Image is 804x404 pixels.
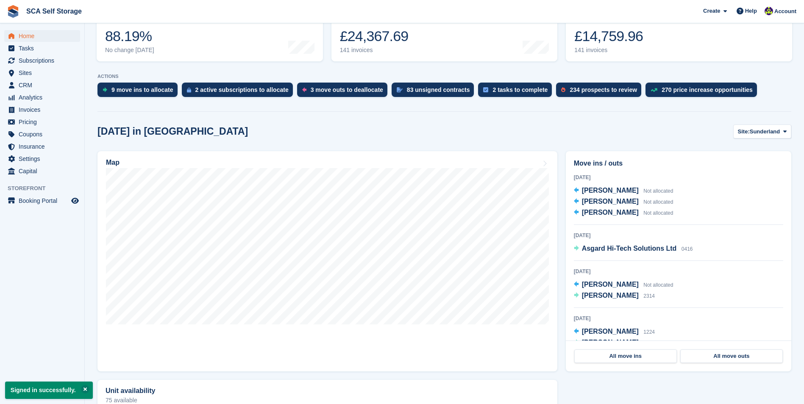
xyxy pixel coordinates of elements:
button: Site: Sunderland [733,125,791,138]
span: Site: [738,127,750,136]
span: Settings [19,153,70,165]
div: 9 move ins to allocate [111,86,173,93]
div: 83 unsigned contracts [407,86,470,93]
img: contract_signature_icon-13c848040528278c33f63329250d36e43548de30e8caae1d1a13099fd9432cc5.svg [397,87,403,92]
p: ACTIONS [97,74,791,79]
div: [DATE] [574,315,783,322]
a: menu [4,91,80,103]
div: [DATE] [574,232,783,239]
p: Signed in successfully. [5,382,93,399]
div: [DATE] [574,174,783,181]
a: menu [4,55,80,66]
h2: Map [106,159,120,166]
span: Account [774,7,796,16]
img: move_outs_to_deallocate_icon-f764333ba52eb49d3ac5e1228854f67142a1ed5810a6f6cc68b1a99e826820c5.svg [302,87,306,92]
a: menu [4,165,80,177]
a: [PERSON_NAME] 2314 [574,291,655,302]
div: No change [DATE] [105,47,154,54]
span: [PERSON_NAME] [582,281,639,288]
div: £24,367.69 [340,28,409,45]
span: Not allocated [643,282,673,288]
div: 88.19% [105,28,154,45]
div: 2 tasks to complete [492,86,548,93]
a: Preview store [70,196,80,206]
img: task-75834270c22a3079a89374b754ae025e5fb1db73e45f91037f5363f120a921f8.svg [483,87,488,92]
span: Asgard Hi-Tech Solutions Ltd [582,245,677,252]
div: 141 invoices [574,47,643,54]
span: [PERSON_NAME] [582,198,639,205]
span: Capital [19,165,70,177]
span: 08 [643,340,649,346]
a: 9 move ins to allocate [97,83,182,101]
a: Asgard Hi-Tech Solutions Ltd 0416 [574,244,693,255]
div: 141 invoices [340,47,409,54]
span: [PERSON_NAME] [582,209,639,216]
span: Not allocated [643,199,673,205]
span: Create [703,7,720,15]
div: 270 price increase opportunities [662,86,753,93]
a: SCA Self Storage [23,4,85,18]
h2: Move ins / outs [574,158,783,169]
a: All move outs [680,349,783,363]
a: Awaiting payment £14,759.96 141 invoices [566,8,792,61]
a: [PERSON_NAME] Not allocated [574,208,673,219]
span: 1224 [643,329,655,335]
img: Thomas Webb [765,7,773,15]
p: 75 available [106,397,549,403]
span: Tasks [19,42,70,54]
span: [PERSON_NAME] [582,328,639,335]
span: Insurance [19,141,70,152]
div: 234 prospects to review [570,86,637,93]
span: Analytics [19,91,70,103]
a: Month-to-date sales £24,367.69 141 invoices [331,8,558,61]
div: 3 move outs to deallocate [311,86,383,93]
span: Pricing [19,116,70,128]
span: Home [19,30,70,42]
span: [PERSON_NAME] [582,292,639,299]
span: Not allocated [643,188,673,194]
h2: [DATE] in [GEOGRAPHIC_DATA] [97,126,248,137]
a: menu [4,30,80,42]
span: Help [745,7,757,15]
span: [PERSON_NAME] [582,187,639,194]
span: Invoices [19,104,70,116]
a: menu [4,141,80,152]
img: price_increase_opportunities-93ffe204e8149a01c8c9dc8f82e8f89637d9d84a8eef4429ea346261dce0b2c0.svg [651,88,657,92]
a: 2 active subscriptions to allocate [182,83,297,101]
a: [PERSON_NAME] Not allocated [574,279,673,291]
span: Sites [19,67,70,79]
a: menu [4,104,80,116]
a: menu [4,67,80,79]
span: Coupons [19,128,70,140]
a: [PERSON_NAME] Not allocated [574,185,673,196]
span: [PERSON_NAME] [582,339,639,346]
a: 270 price increase opportunities [645,83,761,101]
a: menu [4,79,80,91]
a: menu [4,128,80,140]
a: 83 unsigned contracts [392,83,479,101]
span: 0416 [682,246,693,252]
a: menu [4,153,80,165]
a: 2 tasks to complete [478,83,556,101]
span: Sunderland [750,127,780,136]
a: menu [4,42,80,54]
a: menu [4,116,80,128]
img: prospect-51fa495bee0391a8d652442698ab0144808aea92771e9ea1ae160a38d050c398.svg [561,87,565,92]
span: Booking Portal [19,195,70,207]
h2: Unit availability [106,387,155,395]
img: stora-icon-8386f47178a22dfd0bd8f6a31ec36ba5ce8667c1dd55bd0f319d3a0aa187defe.svg [7,5,19,18]
span: Subscriptions [19,55,70,66]
span: CRM [19,79,70,91]
span: Not allocated [643,210,673,216]
img: move_ins_to_allocate_icon-fdf77a2bb77ea45bf5b3d319d69a93e2d87916cf1d5bf7949dd705db3b84f3ca.svg [103,87,107,92]
span: Storefront [8,184,84,193]
a: [PERSON_NAME] Not allocated [574,196,673,208]
a: All move ins [574,349,677,363]
span: 2314 [643,293,655,299]
a: menu [4,195,80,207]
a: 3 move outs to deallocate [297,83,392,101]
div: 2 active subscriptions to allocate [195,86,289,93]
a: 234 prospects to review [556,83,645,101]
img: active_subscription_to_allocate_icon-d502201f5373d7db506a760aba3b589e785aa758c864c3986d89f69b8ff3... [187,87,191,93]
a: Occupancy 88.19% No change [DATE] [97,8,323,61]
